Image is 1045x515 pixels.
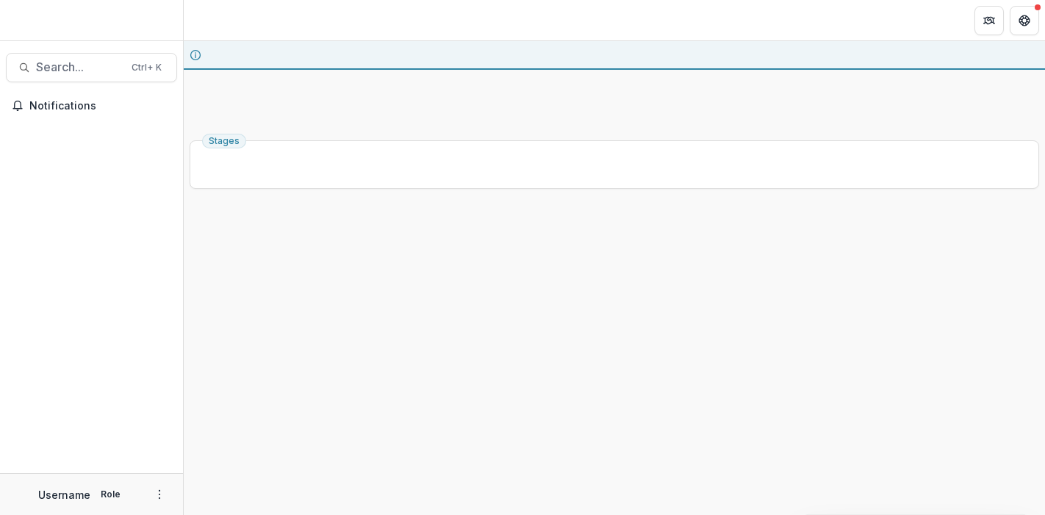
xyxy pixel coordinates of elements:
span: Search... [36,60,123,74]
p: Role [96,488,125,501]
button: Search... [6,53,177,82]
button: Get Help [1010,6,1039,35]
button: More [151,486,168,503]
div: Ctrl + K [129,60,165,76]
span: Stages [209,136,240,146]
span: Notifications [29,100,171,112]
p: Username [38,487,90,503]
button: Partners [974,6,1004,35]
button: Notifications [6,94,177,118]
